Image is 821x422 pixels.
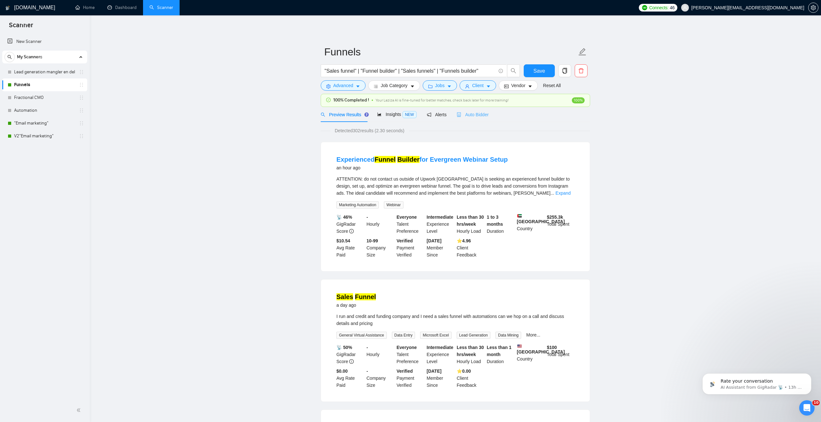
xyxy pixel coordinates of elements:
span: area-chart [377,112,382,117]
span: Lead Generation [457,332,490,339]
button: folderJobscaret-down [423,80,457,91]
b: - [367,369,368,374]
button: copy [558,64,571,77]
span: Data Mining [495,332,521,339]
div: ATTENTION: do not contact us outside of Upwork High Bridge Academy is seeking an experienced funn... [336,175,574,197]
a: Lead generation mangler en del [14,66,75,78]
b: Intermediate [427,215,453,220]
b: Intermediate [427,345,453,350]
button: Save [524,64,555,77]
div: Payment Verified [395,368,426,389]
b: Verified [397,238,413,243]
span: Webinar [384,201,403,208]
a: Reset All [543,82,561,89]
div: Company Size [365,368,395,389]
b: Less than 1 month [487,345,512,357]
span: caret-down [410,84,415,89]
iframe: Intercom live chat [799,400,815,416]
div: Experience Level [425,214,455,235]
img: logo [5,3,10,13]
div: Client Feedback [455,237,486,258]
a: Sales Funnel [336,293,376,300]
span: Your Laziza AI is fine-tuned for better matches, check back later for more training! [376,98,509,102]
span: General Virtual Assistance [336,332,387,339]
div: Talent Preference [395,344,426,365]
span: robot [457,112,461,117]
div: Duration [486,214,516,235]
div: I run and credit and funding company and I need a sales funnel with automations can we hop on a c... [336,313,574,327]
span: holder [79,82,84,87]
span: search [5,55,14,59]
span: My Scanners [17,51,42,63]
button: userClientcaret-down [460,80,496,91]
span: delete [575,68,587,74]
li: My Scanners [2,51,87,142]
b: $ 100 [547,345,557,350]
span: Marketing Automation [336,201,379,208]
b: 1 to 3 months [487,215,503,227]
div: GigRadar Score [335,214,365,235]
div: Experience Level [425,344,455,365]
span: copy [559,68,571,74]
mark: Funnel [355,293,376,300]
a: New Scanner [7,35,82,48]
span: notification [427,112,431,117]
iframe: Intercom notifications message [693,360,821,405]
a: setting [808,5,818,10]
span: user [465,84,470,89]
b: $ 255.3k [547,215,563,220]
span: Client [472,82,484,89]
b: [DATE] [427,369,441,374]
input: Scanner name... [324,44,577,60]
span: Data Entry [392,332,415,339]
a: dashboardDashboard [107,5,137,10]
a: Funnels [14,78,75,91]
b: [GEOGRAPHIC_DATA] [517,214,565,224]
div: Client Feedback [455,368,486,389]
b: - [367,345,368,350]
div: Avg Rate Paid [335,368,365,389]
button: setting [808,3,818,13]
button: delete [575,64,588,77]
input: Search Freelance Jobs... [325,67,496,75]
b: Less than 30 hrs/week [457,215,484,227]
div: Hourly Load [455,214,486,235]
mark: Funnel [375,156,396,163]
span: check-circle [326,98,331,102]
button: idcardVendorcaret-down [499,80,538,91]
b: $0.00 [336,369,348,374]
mark: Builder [397,156,419,163]
div: Payment Verified [395,237,426,258]
span: Advanced [333,82,353,89]
a: Fractional CMO [14,91,75,104]
span: holder [79,108,84,113]
span: Auto Bidder [457,112,488,117]
span: ATTENTION: do not contact us outside of Upwork [GEOGRAPHIC_DATA] is seeking an experienced funnel... [336,176,570,196]
b: [DATE] [427,238,441,243]
span: double-left [76,407,83,413]
span: caret-down [528,84,532,89]
span: search [507,68,520,74]
a: Automation [14,104,75,117]
div: Hourly [365,214,395,235]
a: ExperiencedFunnel Builderfor Evergreen Webinar Setup [336,156,508,163]
b: $10.54 [336,238,350,243]
span: info-circle [499,69,503,73]
b: Verified [397,369,413,374]
button: settingAdvancedcaret-down [321,80,366,91]
div: GigRadar Score [335,344,365,365]
span: caret-down [486,84,491,89]
a: Expand [555,191,571,196]
img: 🇦🇪 [517,214,522,218]
div: Hourly Load [455,344,486,365]
span: 100% Completed ! [333,97,369,104]
b: [GEOGRAPHIC_DATA] [517,344,565,354]
div: Company Size [365,237,395,258]
a: searchScanner [149,5,173,10]
span: Jobs [435,82,445,89]
span: info-circle [349,359,354,364]
div: Member Since [425,237,455,258]
div: Member Since [425,368,455,389]
button: search [4,52,15,62]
